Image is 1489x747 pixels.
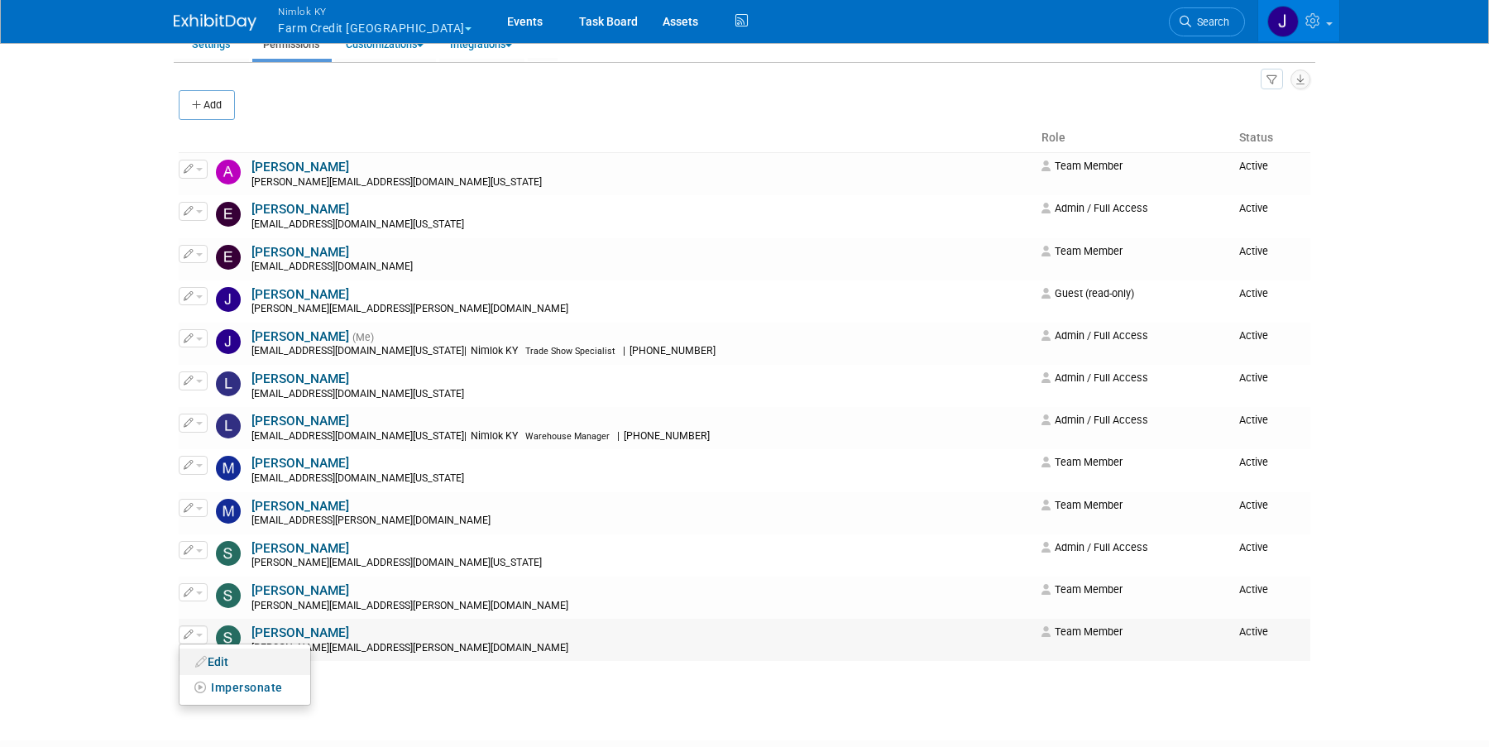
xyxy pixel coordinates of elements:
[1239,202,1268,214] span: Active
[251,303,1031,316] div: [PERSON_NAME][EMAIL_ADDRESS][PERSON_NAME][DOMAIN_NAME]
[251,499,349,514] a: [PERSON_NAME]
[251,456,349,471] a: [PERSON_NAME]
[216,371,241,396] img: Lisah Barbour
[1041,329,1148,342] span: Admin / Full Access
[251,245,349,260] a: [PERSON_NAME]
[1239,456,1268,468] span: Active
[216,160,241,184] img: Ashley LeCates
[251,329,349,344] a: [PERSON_NAME]
[174,14,256,31] img: ExhibitDay
[180,650,310,673] a: Edit
[1239,414,1268,426] span: Active
[625,345,721,357] span: [PHONE_NUMBER]
[1041,541,1148,553] span: Admin / Full Access
[216,202,241,227] img: Elizabeth Griffin
[251,600,1031,613] div: [PERSON_NAME][EMAIL_ADDRESS][PERSON_NAME][DOMAIN_NAME]
[1267,6,1299,37] img: Jamie Dunn
[1041,456,1123,468] span: Team Member
[1239,371,1268,384] span: Active
[251,430,1031,443] div: [EMAIL_ADDRESS][DOMAIN_NAME][US_STATE]
[216,541,241,566] img: Shannon Glasscock
[188,677,291,699] button: Impersonate
[251,176,1031,189] div: [PERSON_NAME][EMAIL_ADDRESS][DOMAIN_NAME][US_STATE]
[216,456,241,481] img: Matt Trueblood
[1239,160,1268,172] span: Active
[1239,583,1268,596] span: Active
[1041,245,1123,257] span: Team Member
[251,625,349,640] a: [PERSON_NAME]
[216,245,241,270] img: Elizabeth Woods
[1239,541,1268,553] span: Active
[1041,414,1148,426] span: Admin / Full Access
[179,90,235,120] button: Add
[525,431,610,442] span: Warehouse Manager
[251,414,349,429] a: [PERSON_NAME]
[467,430,523,442] span: Nimlok KY
[1239,499,1268,511] span: Active
[1169,7,1245,36] a: Search
[1041,371,1148,384] span: Admin / Full Access
[467,345,523,357] span: Nimlok KY
[464,430,467,442] span: |
[251,287,349,302] a: [PERSON_NAME]
[1239,625,1268,638] span: Active
[251,345,1031,358] div: [EMAIL_ADDRESS][DOMAIN_NAME][US_STATE]
[1041,160,1123,172] span: Team Member
[1035,124,1233,152] th: Role
[278,2,472,20] span: Nimlok KY
[1239,245,1268,257] span: Active
[251,583,349,598] a: [PERSON_NAME]
[251,160,349,175] a: [PERSON_NAME]
[251,388,1031,401] div: [EMAIL_ADDRESS][DOMAIN_NAME][US_STATE]
[216,414,241,438] img: Luc Schaefer
[216,583,241,608] img: Stephanie Hillner
[251,472,1031,486] div: [EMAIL_ADDRESS][DOMAIN_NAME][US_STATE]
[1041,583,1123,596] span: Team Member
[617,430,620,442] span: |
[216,287,241,312] img: Jackie Emerso
[1041,625,1123,638] span: Team Member
[216,329,241,354] img: Jamie Dunn
[216,625,241,650] img: Susan Ellis
[1239,329,1268,342] span: Active
[1041,202,1148,214] span: Admin / Full Access
[251,541,349,556] a: [PERSON_NAME]
[620,430,715,442] span: [PHONE_NUMBER]
[251,515,1031,528] div: [EMAIL_ADDRESS][PERSON_NAME][DOMAIN_NAME]
[1041,287,1134,299] span: Guest (read-only)
[1041,499,1123,511] span: Team Member
[525,346,615,357] span: Trade Show Specialist
[352,332,374,343] span: (Me)
[216,499,241,524] img: Micah Mensing
[251,642,1031,655] div: [PERSON_NAME][EMAIL_ADDRESS][PERSON_NAME][DOMAIN_NAME]
[1239,287,1268,299] span: Active
[464,345,467,357] span: |
[251,218,1031,232] div: [EMAIL_ADDRESS][DOMAIN_NAME][US_STATE]
[1191,16,1229,28] span: Search
[251,202,349,217] a: [PERSON_NAME]
[251,557,1031,570] div: [PERSON_NAME][EMAIL_ADDRESS][DOMAIN_NAME][US_STATE]
[1233,124,1310,152] th: Status
[251,371,349,386] a: [PERSON_NAME]
[211,681,283,694] span: Impersonate
[623,345,625,357] span: |
[251,261,1031,274] div: [EMAIL_ADDRESS][DOMAIN_NAME]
